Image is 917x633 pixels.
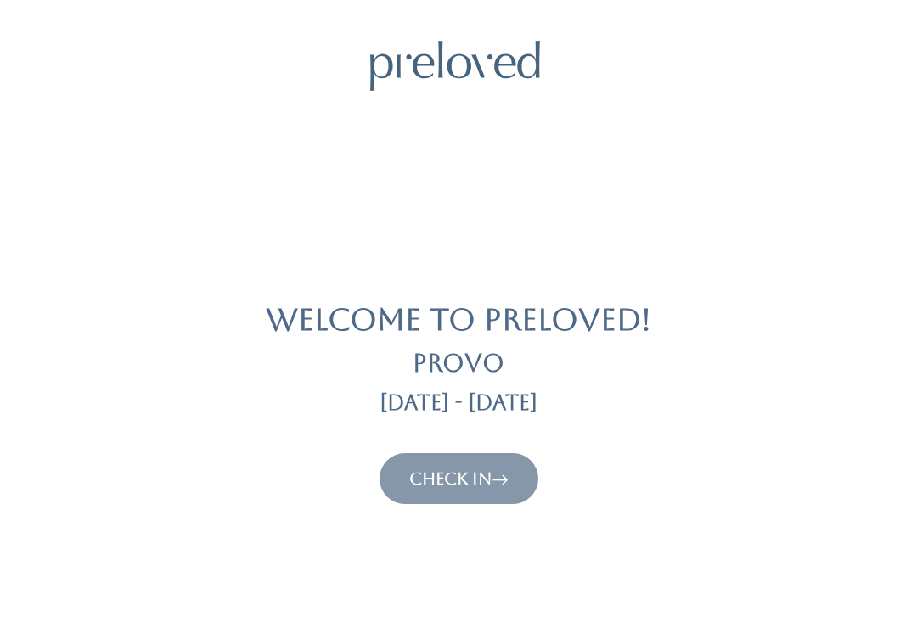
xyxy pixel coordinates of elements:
a: Check In [409,468,509,489]
button: Check In [380,453,538,504]
h3: [DATE] - [DATE] [380,391,537,415]
img: preloved logo [370,41,540,91]
h1: Welcome to Preloved! [266,303,651,337]
h2: Provo [413,350,504,378]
